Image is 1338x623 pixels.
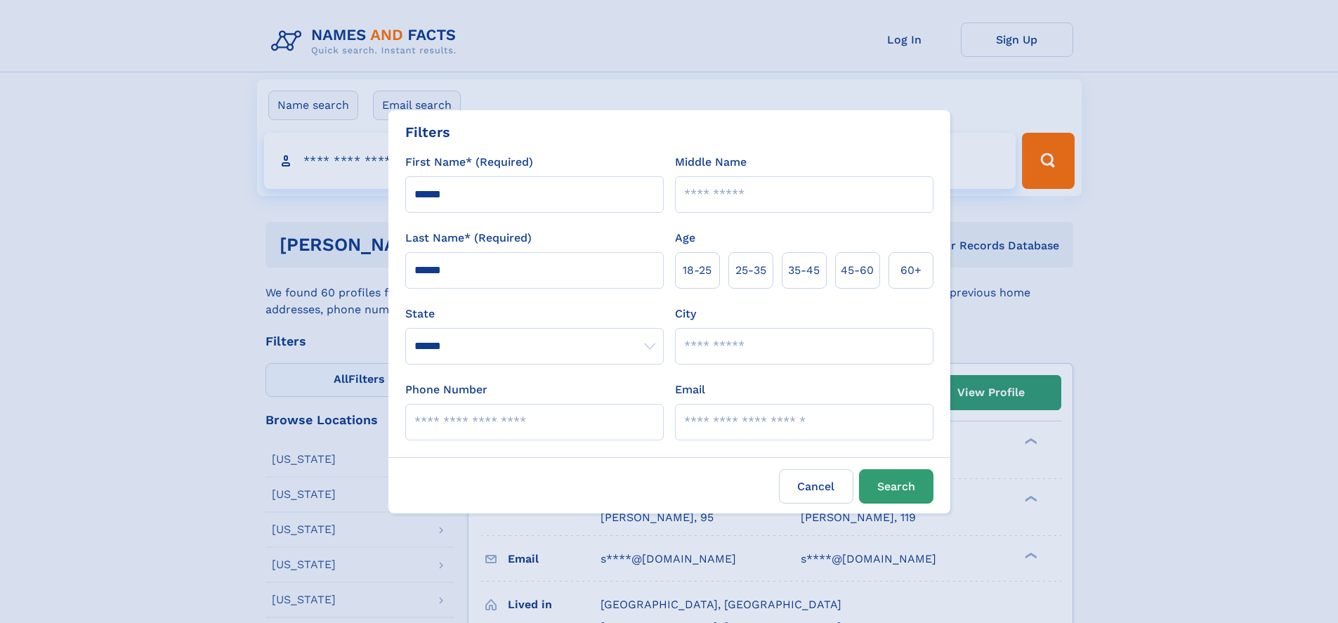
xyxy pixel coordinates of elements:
[841,262,874,279] span: 45‑60
[405,381,487,398] label: Phone Number
[405,154,533,171] label: First Name* (Required)
[405,230,532,247] label: Last Name* (Required)
[675,230,695,247] label: Age
[735,262,766,279] span: 25‑35
[900,262,921,279] span: 60+
[675,306,696,322] label: City
[683,262,711,279] span: 18‑25
[859,469,933,504] button: Search
[779,469,853,504] label: Cancel
[405,306,664,322] label: State
[405,122,450,143] div: Filters
[675,154,747,171] label: Middle Name
[788,262,820,279] span: 35‑45
[675,381,705,398] label: Email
